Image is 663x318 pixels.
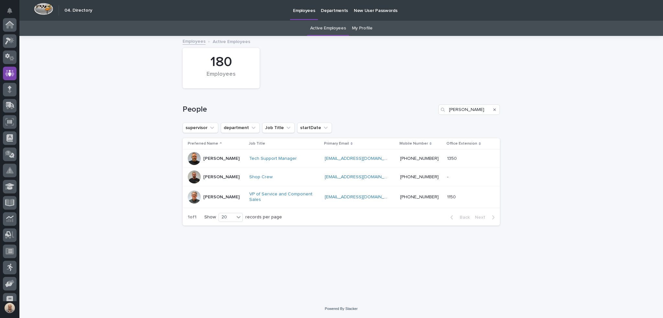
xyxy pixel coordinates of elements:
a: [EMAIL_ADDRESS][DOMAIN_NAME] [325,175,398,179]
a: VP of Service and Component Sales [249,192,314,203]
tr: [PERSON_NAME]Shop Crew [EMAIL_ADDRESS][DOMAIN_NAME] [PHONE_NUMBER]-- [183,168,500,186]
tr: [PERSON_NAME]Tech Support Manager [EMAIL_ADDRESS][DOMAIN_NAME] [PHONE_NUMBER]13501350 [183,149,500,168]
p: Preferred Name [188,140,218,147]
a: [EMAIL_ADDRESS][DOMAIN_NAME] [325,156,398,161]
span: Back [456,215,470,220]
h1: People [183,105,436,114]
a: [PHONE_NUMBER] [400,175,439,179]
p: records per page [245,214,282,220]
a: Powered By Stacker [325,307,357,311]
a: Active Employees [310,21,346,36]
button: Job Title [262,123,295,133]
button: users-avatar [3,301,17,315]
button: startDate [297,123,332,133]
button: Back [445,214,472,220]
p: [PERSON_NAME] [203,174,240,180]
tr: [PERSON_NAME]VP of Service and Component Sales [EMAIL_ADDRESS][DOMAIN_NAME] [PHONE_NUMBER]11501150 [183,186,500,208]
p: [PERSON_NAME] [203,156,240,161]
p: 1150 [447,193,457,200]
p: 1350 [447,155,458,161]
p: Office Extension [446,140,477,147]
button: department [221,123,260,133]
a: Shop Crew [249,174,273,180]
button: supervisor [183,123,218,133]
p: [PERSON_NAME] [203,194,240,200]
button: Next [472,214,500,220]
p: Mobile Number [399,140,428,147]
p: Job Title [249,140,265,147]
div: Notifications [8,8,17,18]
div: 20 [219,214,234,221]
button: Notifications [3,4,17,17]
p: Primary Email [324,140,349,147]
input: Search [438,104,500,115]
a: [EMAIL_ADDRESS][DOMAIN_NAME] [325,195,398,199]
p: 1 of 1 [183,209,202,225]
div: 180 [194,54,249,70]
a: [PHONE_NUMBER] [400,156,439,161]
a: [PHONE_NUMBER] [400,195,439,199]
span: Next [475,215,489,220]
h2: 04. Directory [64,8,92,13]
p: - [447,173,450,180]
a: Employees [183,37,206,45]
a: My Profile [352,21,373,36]
div: Employees [194,71,249,84]
img: Workspace Logo [34,3,53,15]
a: Tech Support Manager [249,156,297,161]
p: Active Employees [213,38,250,45]
p: Show [204,214,216,220]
